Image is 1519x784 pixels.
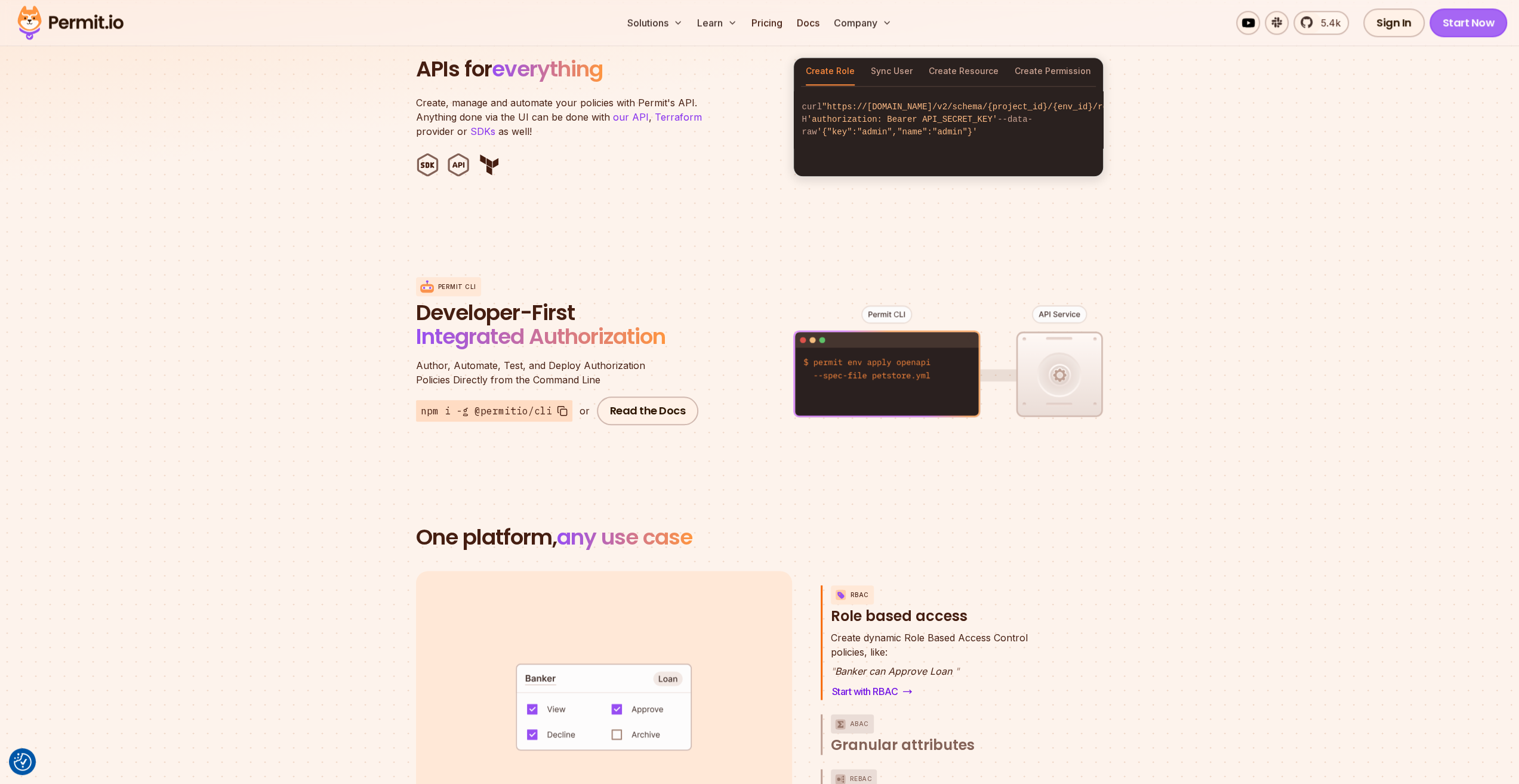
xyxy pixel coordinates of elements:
span: " [831,665,835,677]
button: ABACGranular attributes [831,714,1053,755]
span: 'authorization: Bearer API_SECRET_KEY' [807,115,997,124]
button: Create Permission [1015,58,1091,85]
span: Author, Automate, Test, and Deploy Authorization [416,358,703,373]
span: 5.4k [1314,16,1341,30]
span: '{"key":"admin","name":"admin"}' [817,127,978,137]
a: Start Now [1429,8,1508,37]
a: Start with RBAC [831,683,914,700]
p: Create, manage and automate your policies with Permit's API. Anything done via the UI can be done... [416,96,714,139]
button: Solutions [623,11,688,35]
a: Terraform [655,111,702,123]
a: Docs [792,11,824,35]
p: Policies Directly from the Command Line [416,358,703,387]
a: our API [613,111,649,123]
img: Permit logo [12,2,129,43]
img: Revisit consent button [14,753,32,771]
p: Permit CLI [438,282,476,291]
p: policies, like: [831,631,1028,659]
button: npm i -g @permitio/cli [416,400,572,422]
button: Learn [692,11,742,35]
div: or [580,404,590,418]
span: Integrated Authorization [416,321,665,352]
a: SDKs [470,125,495,137]
a: Sign In [1363,8,1425,37]
div: RBACRole based access [831,631,1053,700]
span: "https://[DOMAIN_NAME]/v2/schema/{project_id}/{env_id}/roles" [822,102,1127,112]
button: Create Role [806,58,855,85]
span: everything [492,54,603,84]
span: Create dynamic Role Based Access Control [831,631,1028,645]
span: " [955,665,959,677]
a: 5.4k [1293,11,1349,35]
code: curl -H --data-raw [794,91,1103,148]
button: Consent Preferences [14,753,32,771]
a: Pricing [747,11,787,35]
button: Company [829,11,896,35]
span: Developer-First [416,301,703,325]
span: any use case [557,522,692,552]
h2: APIs for [416,57,779,81]
p: Banker can Approve Loan [831,664,1028,678]
span: npm i -g @permitio/cli [421,404,552,418]
span: Granular attributes [831,736,975,755]
p: ABAC [850,714,869,733]
a: Read the Docs [597,396,699,425]
h2: One platform, [416,525,1104,549]
button: Sync User [871,58,913,85]
button: Create Resource [929,58,999,85]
